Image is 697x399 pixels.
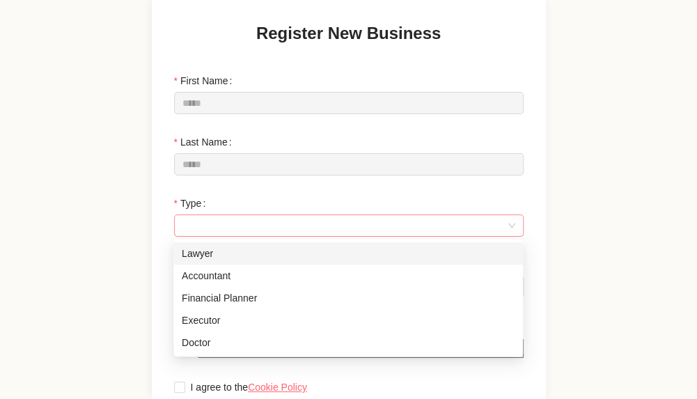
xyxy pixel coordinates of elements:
label: Last Name [174,131,237,153]
label: Type [174,192,212,214]
div: Executor [173,309,523,331]
div: Financial Planner [173,287,523,309]
a: Cookie Policy [248,382,307,393]
div: Doctor [182,335,515,350]
div: Accountant [173,265,523,287]
input: First Name [174,92,524,114]
div: Executor [182,313,515,328]
div: Lawyer [182,246,515,261]
div: Doctor [173,331,523,354]
div: Financial Planner [182,290,515,306]
span: I agree to the [185,380,313,395]
input: Last Name [174,153,524,175]
div: Accountant [182,268,515,283]
div: Lawyer [173,242,523,265]
h3: Register New Business [256,22,441,45]
label: First Name [174,70,238,92]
